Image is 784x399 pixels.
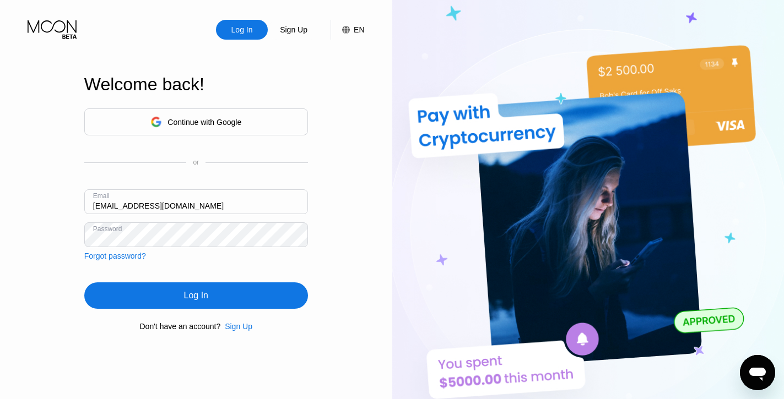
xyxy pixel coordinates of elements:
iframe: Button to launch messaging window [740,355,775,390]
div: Continue with Google [84,108,308,135]
div: Log In [184,290,208,301]
div: or [193,158,199,166]
div: Don't have an account? [140,322,221,331]
div: Log In [84,282,308,309]
div: Log In [216,20,268,40]
div: Sign Up [220,322,252,331]
div: Sign Up [279,24,309,35]
div: Forgot password? [84,252,146,260]
div: Welcome back! [84,74,308,95]
div: EN [331,20,364,40]
div: Log In [230,24,254,35]
div: Sign Up [268,20,320,40]
div: Sign Up [225,322,252,331]
div: Email [93,192,110,200]
div: Password [93,225,122,233]
div: EN [354,25,364,34]
div: Continue with Google [167,118,241,127]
